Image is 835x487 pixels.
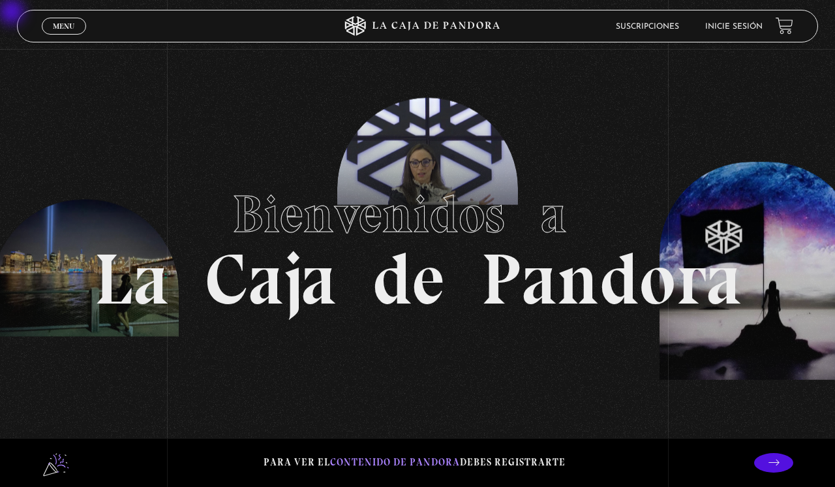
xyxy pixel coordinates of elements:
[616,23,679,31] a: Suscripciones
[94,172,742,315] h1: La Caja de Pandora
[705,23,763,31] a: Inicie sesión
[232,183,603,245] span: Bienvenidos a
[264,454,566,471] p: Para ver el debes registrarte
[53,22,74,30] span: Menu
[776,17,793,35] a: View your shopping cart
[49,33,80,42] span: Cerrar
[330,456,460,468] span: contenido de Pandora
